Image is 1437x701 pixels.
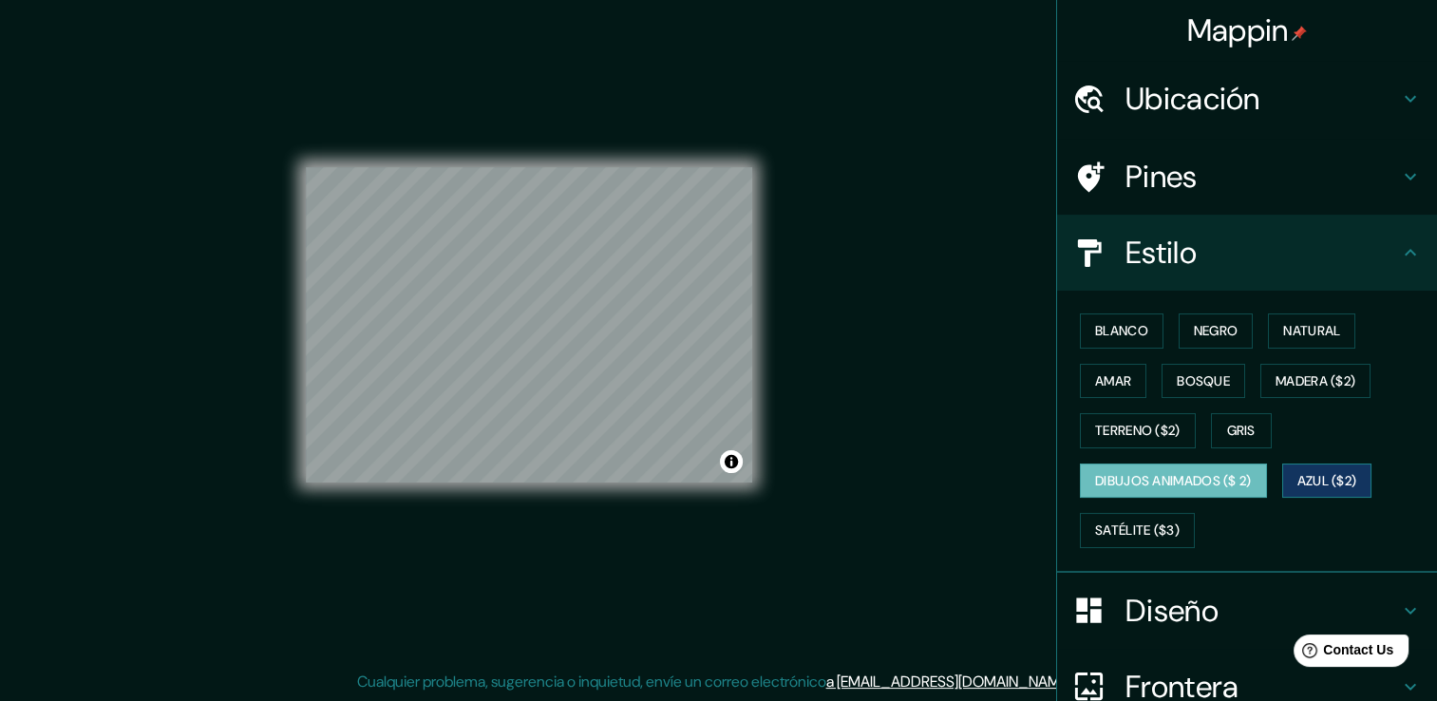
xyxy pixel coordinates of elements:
[357,671,1074,693] p: Cualquier problema, sugerencia o inquietud, envíe un correo electrónico .
[1227,419,1256,443] font: Gris
[1177,369,1230,393] font: Bosque
[720,450,743,473] button: Alternar atribución
[1297,469,1357,493] font: Azul ($2)
[1095,319,1148,343] font: Blanco
[1080,313,1163,349] button: Blanco
[1268,627,1416,680] iframe: Help widget launcher
[1095,519,1180,542] font: Satélite ($3)
[1211,413,1272,448] button: Gris
[1057,61,1437,137] div: Ubicación
[1125,80,1399,118] h4: Ubicación
[1057,139,1437,215] div: Pines
[1268,313,1355,349] button: Natural
[1080,464,1267,499] button: Dibujos animados ($ 2)
[1080,364,1146,399] button: Amar
[1095,369,1131,393] font: Amar
[1283,319,1340,343] font: Natural
[306,167,752,483] canvas: Mapa
[1125,592,1399,630] h4: Diseño
[1162,364,1245,399] button: Bosque
[1282,464,1372,499] button: Azul ($2)
[1095,469,1252,493] font: Dibujos animados ($ 2)
[1292,26,1307,41] img: pin-icon.png
[1276,369,1355,393] font: Madera ($2)
[1057,215,1437,291] div: Estilo
[1187,10,1289,50] font: Mappin
[1260,364,1371,399] button: Madera ($2)
[1125,234,1399,272] h4: Estilo
[1080,513,1195,548] button: Satélite ($3)
[1057,573,1437,649] div: Diseño
[826,672,1071,692] a: a [EMAIL_ADDRESS][DOMAIN_NAME]
[1179,313,1254,349] button: Negro
[1125,158,1399,196] h4: Pines
[1080,413,1196,448] button: Terreno ($2)
[1095,419,1181,443] font: Terreno ($2)
[1194,319,1238,343] font: Negro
